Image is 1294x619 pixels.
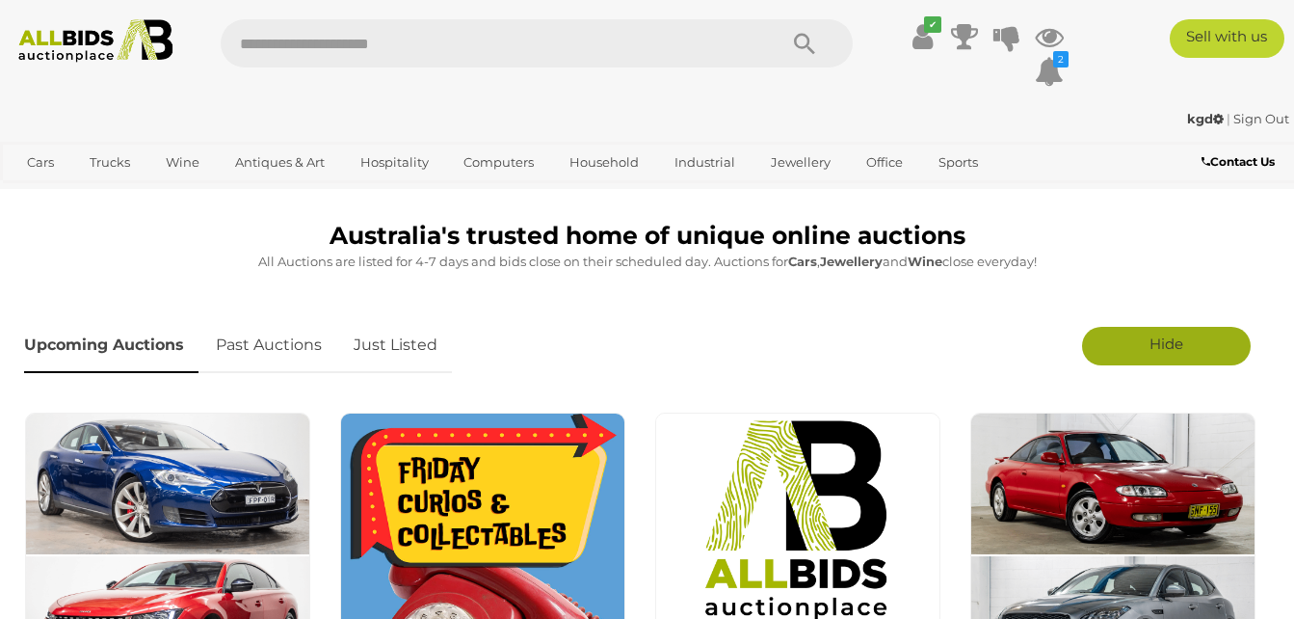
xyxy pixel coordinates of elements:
strong: Jewellery [820,254,883,269]
strong: Cars [788,254,817,269]
a: Sell with us [1170,19,1284,58]
a: Sign Out [1233,111,1289,126]
a: Office [854,147,915,178]
a: Jewellery [758,147,843,178]
button: Search [756,19,853,67]
a: [GEOGRAPHIC_DATA] [14,178,176,210]
a: Just Listed [339,317,452,374]
a: Hide [1082,327,1251,365]
a: Upcoming Auctions [24,317,198,374]
b: Contact Us [1202,154,1275,169]
a: Industrial [662,147,748,178]
a: Hospitality [348,147,441,178]
a: Contact Us [1202,151,1280,173]
strong: kgd [1187,111,1224,126]
strong: Wine [908,254,942,269]
h1: Australia's trusted home of unique online auctions [24,223,1270,250]
a: Computers [451,147,546,178]
a: kgd [1187,111,1227,126]
a: 2 [1035,54,1064,89]
a: Antiques & Art [223,147,337,178]
a: Wine [153,147,212,178]
span: Hide [1149,335,1183,353]
a: Household [557,147,651,178]
i: 2 [1053,51,1069,67]
a: Sports [926,147,990,178]
i: ✔ [924,16,941,33]
a: Cars [14,147,66,178]
p: All Auctions are listed for 4-7 days and bids close on their scheduled day. Auctions for , and cl... [24,251,1270,273]
a: Past Auctions [201,317,336,374]
span: | [1227,111,1230,126]
a: ✔ [908,19,937,54]
img: Allbids.com.au [10,19,182,63]
a: Trucks [77,147,143,178]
